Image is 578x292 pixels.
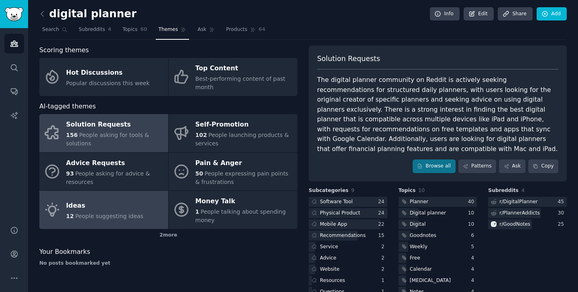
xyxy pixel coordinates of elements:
a: r/PlannerAddicts30 [488,208,567,218]
a: Planner40 [399,197,477,207]
span: Topics [399,187,416,194]
span: Products [226,26,247,33]
div: 5 [471,243,477,251]
span: 10 [418,188,425,193]
div: Weekly [410,243,427,251]
span: Subreddits [488,187,519,194]
a: Money Talk1People talking about spending money [169,191,297,229]
div: Top Content [195,62,293,75]
span: People asking for advice & resources [66,170,150,185]
a: Software Tool24 [309,197,387,207]
div: Ideas [66,199,144,212]
a: Solution Requests156People asking for tools & solutions [39,114,168,152]
a: Ideas12People suggesting ideas [39,191,168,229]
div: r/ DigitalPlanner [499,198,537,206]
span: Topics [122,26,137,33]
div: r/ GoodNotes [499,221,530,228]
span: 4 [521,188,525,193]
div: 40 [468,198,477,206]
a: Self-Promotion102People launching products & services [169,114,297,152]
a: r/DigitalPlanner45 [488,197,567,207]
div: Hot Discussions [66,66,150,79]
a: Mobile App22 [309,219,387,229]
a: Subreddits4 [76,23,114,40]
div: Pain & Anger [195,157,293,169]
a: Top ContentBest-performing content of past month [169,58,297,96]
div: Mobile App [320,221,347,228]
div: 15 [378,232,387,239]
a: Resources1 [309,276,387,286]
span: 102 [195,132,207,138]
div: 10 [468,210,477,217]
div: Calendar [410,266,432,273]
div: 24 [378,198,387,206]
div: 30 [558,210,567,217]
span: Search [42,26,59,33]
a: Products64 [223,23,268,40]
div: 4 [471,277,477,284]
span: People suggesting ideas [75,213,143,219]
div: Website [320,266,340,273]
span: Solution Requests [317,54,380,64]
span: Popular discussions this week [66,80,150,86]
a: Patterns [458,159,496,173]
h2: digital planner [39,8,136,20]
div: Planner [410,198,428,206]
a: Service2 [309,242,387,252]
a: Free4 [399,253,477,263]
div: 22 [378,221,387,228]
a: Search [39,23,70,40]
div: Resources [320,277,345,284]
span: Your Bookmarks [39,247,90,257]
span: 156 [66,132,78,138]
a: Recommendations15 [309,231,387,241]
a: Advice2 [309,253,387,263]
img: GoodNotes [491,221,497,227]
span: 12 [66,213,74,219]
span: AI-tagged themes [39,102,96,112]
span: 93 [66,170,74,177]
div: Free [410,255,420,262]
div: 1 [381,277,387,284]
div: Digital planner [410,210,446,217]
div: Self-Promotion [195,118,293,131]
div: Service [320,243,338,251]
span: 1 [195,208,199,215]
span: People asking for tools & solutions [66,132,149,147]
a: Weekly5 [399,242,477,252]
a: Ask [195,23,218,40]
a: Pain & Anger50People expressing pain points & frustrations [169,153,297,191]
div: Advice [320,255,336,262]
div: 10 [468,221,477,228]
div: 4 [471,255,477,262]
div: [MEDICAL_DATA] [410,277,451,284]
div: 25 [558,221,567,228]
div: Goodnotes [410,232,436,239]
img: GummySearch logo [5,7,23,21]
div: 4 [471,266,477,273]
a: Digital10 [399,219,477,229]
div: r/ PlannerAddicts [499,210,540,217]
span: Subcategories [309,187,348,194]
a: Ask [499,159,525,173]
a: Add [537,7,567,21]
div: Money Talk [195,195,293,208]
a: Advice Requests93People asking for advice & resources [39,153,168,191]
a: Info [430,7,460,21]
div: Solution Requests [66,118,164,131]
a: Calendar4 [399,264,477,274]
div: 2 [381,255,387,262]
span: 60 [140,26,147,33]
a: Goodnotes6 [399,231,477,241]
div: No posts bookmarked yet [39,260,297,267]
a: Share [498,7,532,21]
a: Digital planner10 [399,208,477,218]
span: Themes [159,26,178,33]
span: People expressing pain points & frustrations [195,170,289,185]
a: [MEDICAL_DATA]4 [399,276,477,286]
div: 45 [558,198,567,206]
span: 4 [108,26,112,33]
div: 2 [381,266,387,273]
div: Digital [410,221,426,228]
div: Advice Requests [66,157,164,169]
